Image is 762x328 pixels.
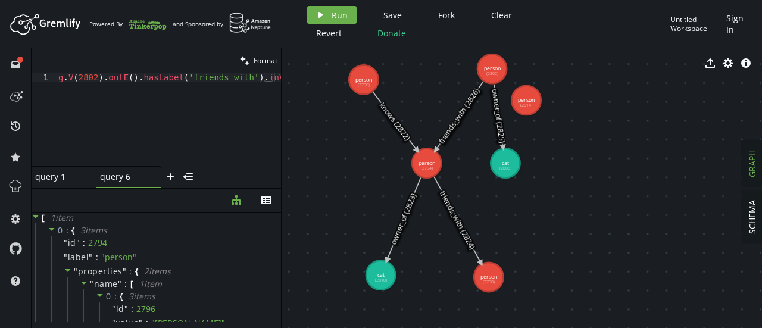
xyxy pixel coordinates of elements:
button: Run [307,6,357,24]
div: 1 [32,73,56,82]
button: Fork [429,6,464,24]
img: AWS Neptune [229,13,271,33]
span: Revert [316,27,342,39]
div: Untitled Workspace [670,15,720,33]
div: and Sponsored by [173,13,271,35]
div: Powered By [89,14,167,35]
span: Sign In [726,13,747,35]
button: Sign In [720,6,753,42]
button: Clear [482,6,521,24]
span: Save [383,10,402,21]
span: Clear [491,10,512,21]
span: Fork [438,10,455,21]
span: Run [332,10,348,21]
button: Donate [368,24,415,42]
span: Donate [377,27,406,39]
button: Save [374,6,411,24]
button: Revert [307,24,351,42]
